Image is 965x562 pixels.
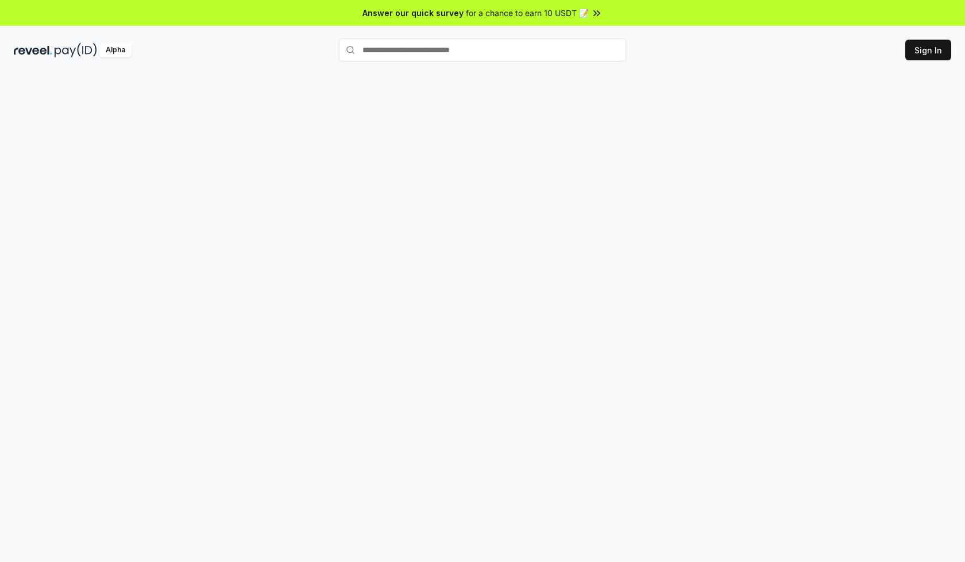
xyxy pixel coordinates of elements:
[55,43,97,57] img: pay_id
[14,43,52,57] img: reveel_dark
[362,7,464,19] span: Answer our quick survey
[99,43,132,57] div: Alpha
[466,7,589,19] span: for a chance to earn 10 USDT 📝
[905,40,951,60] button: Sign In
